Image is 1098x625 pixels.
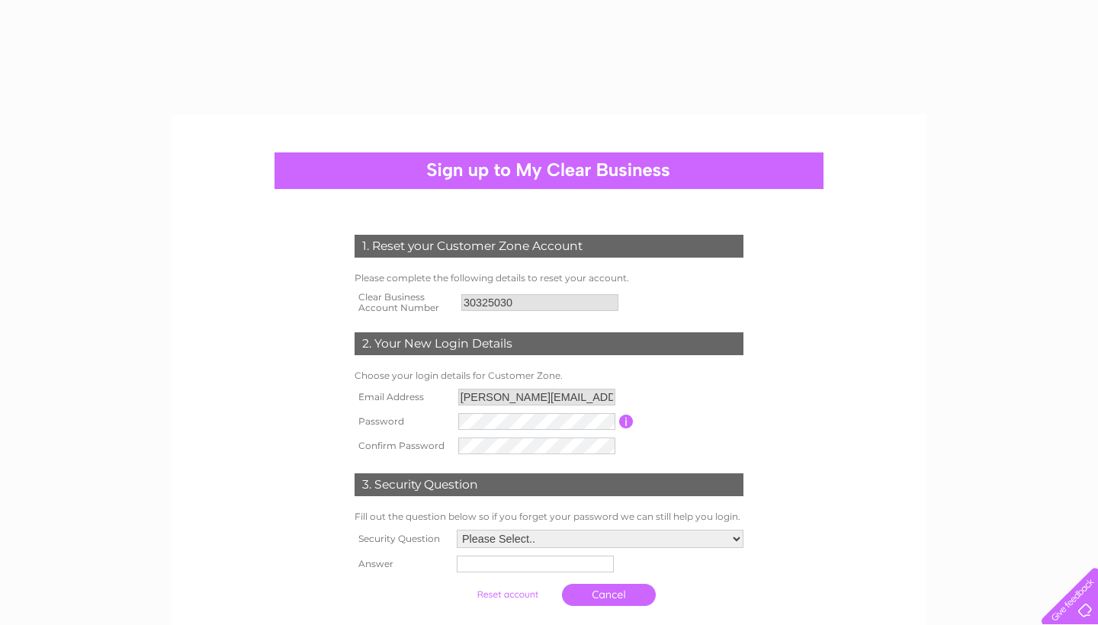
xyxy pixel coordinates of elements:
[619,415,634,428] input: Information
[351,409,454,434] th: Password
[562,584,656,606] a: Cancel
[351,434,454,458] th: Confirm Password
[355,235,743,258] div: 1. Reset your Customer Zone Account
[351,526,453,552] th: Security Question
[351,508,747,526] td: Fill out the question below so if you forget your password we can still help you login.
[355,473,743,496] div: 3. Security Question
[351,269,747,287] td: Please complete the following details to reset your account.
[351,367,747,385] td: Choose your login details for Customer Zone.
[355,332,743,355] div: 2. Your New Login Details
[351,385,454,409] th: Email Address
[351,552,453,576] th: Answer
[461,584,554,605] input: Submit
[351,287,457,318] th: Clear Business Account Number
